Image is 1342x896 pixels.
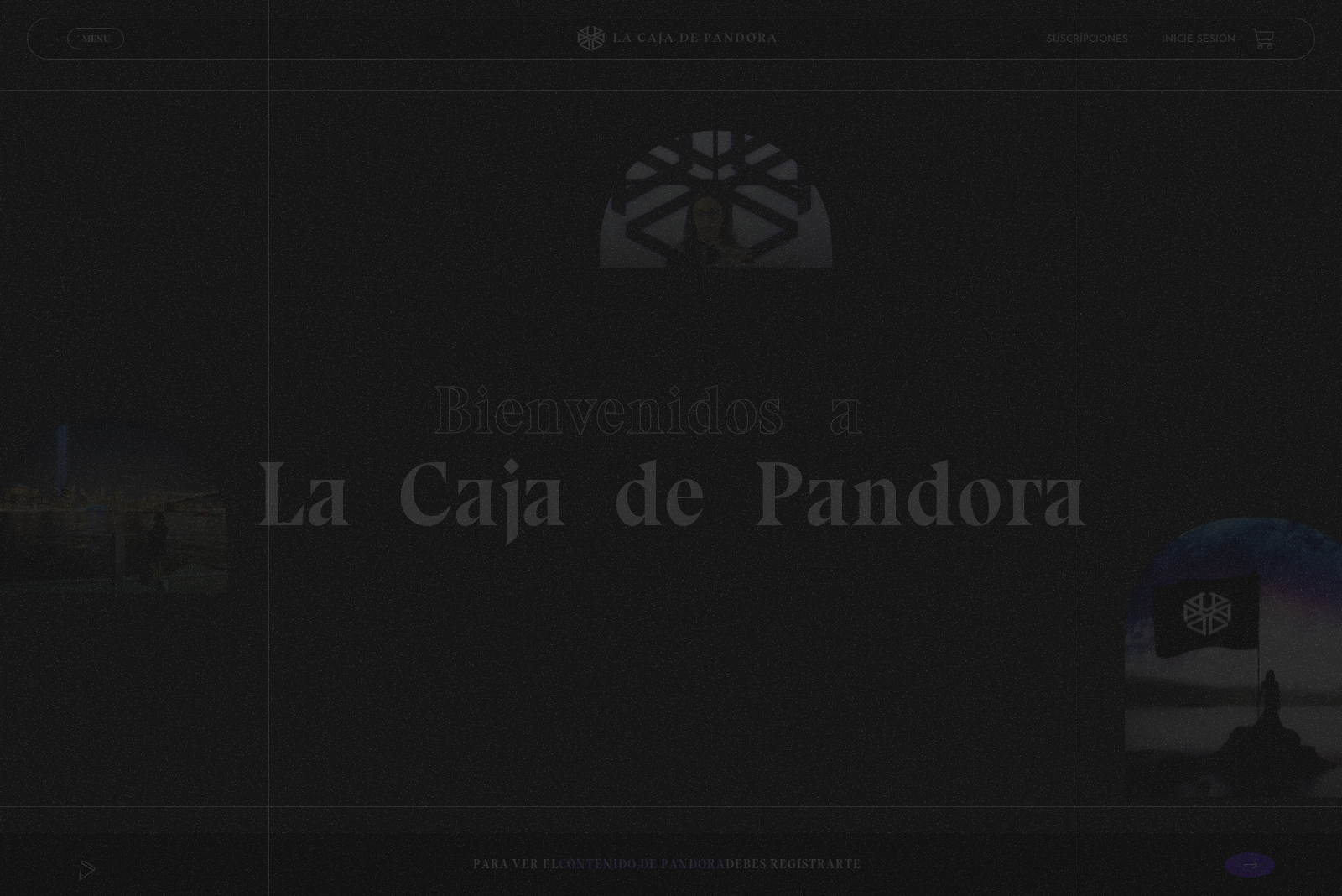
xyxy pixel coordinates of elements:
[82,34,110,44] span: Menu
[559,857,726,872] span: contenido de Pandora
[1162,34,1235,44] a: Inicie sesión
[1047,34,1128,44] a: Suscripciones
[255,356,1088,540] h1: La Caja de Pandora
[473,853,861,876] p: Para ver el debes registrarte
[76,48,116,60] span: Cerrar
[1252,28,1275,50] a: View your shopping cart
[433,370,909,451] span: Bienvenidos a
